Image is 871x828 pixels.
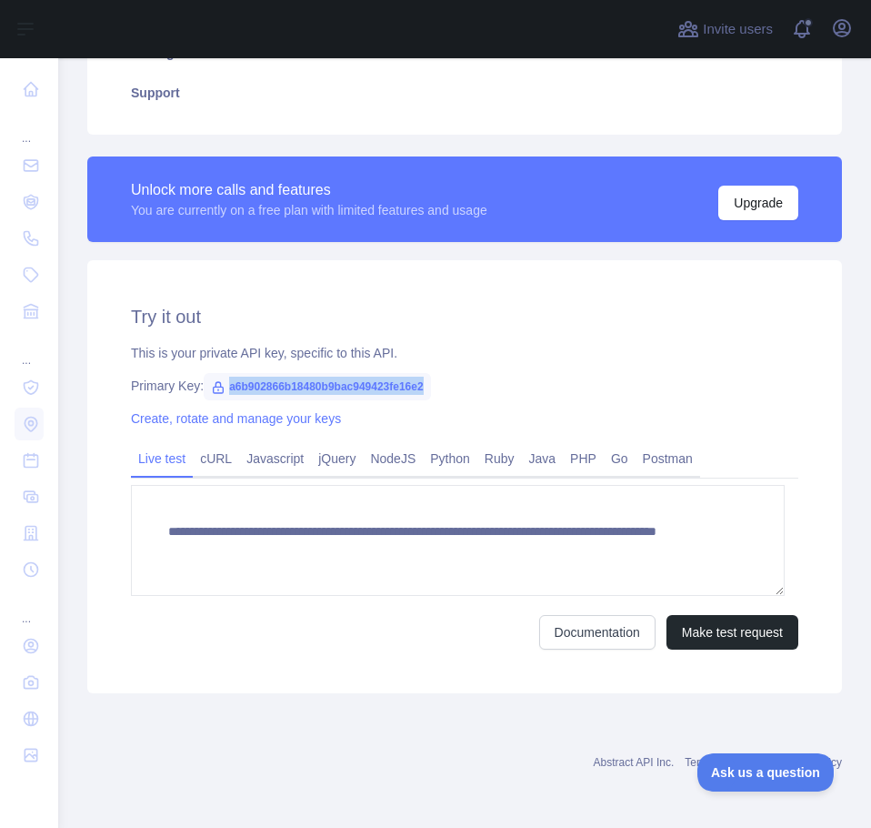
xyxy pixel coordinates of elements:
a: Documentation [539,615,656,650]
a: Live test [131,444,193,473]
a: Java [522,444,564,473]
a: Go [604,444,636,473]
a: Create, rotate and manage your keys [131,411,341,426]
a: Javascript [239,444,311,473]
div: ... [15,109,44,146]
a: Postman [636,444,700,473]
div: Unlock more calls and features [131,179,487,201]
span: Invite users [703,19,773,40]
div: Primary Key: [131,377,798,395]
iframe: Toggle Customer Support [697,753,835,792]
div: You are currently on a free plan with limited features and usage [131,201,487,219]
button: Upgrade [718,186,798,220]
div: This is your private API key, specific to this API. [131,344,798,362]
a: cURL [193,444,239,473]
button: Make test request [666,615,798,650]
a: Abstract API Inc. [594,756,675,769]
button: Invite users [674,15,776,44]
a: Ruby [477,444,522,473]
div: ... [15,590,44,626]
a: jQuery [311,444,363,473]
span: a6b902866b18480b9bac949423fe16e2 [204,373,431,400]
a: NodeJS [363,444,423,473]
div: ... [15,331,44,368]
a: PHP [563,444,604,473]
a: Python [423,444,477,473]
a: Terms of service [685,756,764,769]
a: Support [109,73,820,113]
h2: Try it out [131,304,798,329]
